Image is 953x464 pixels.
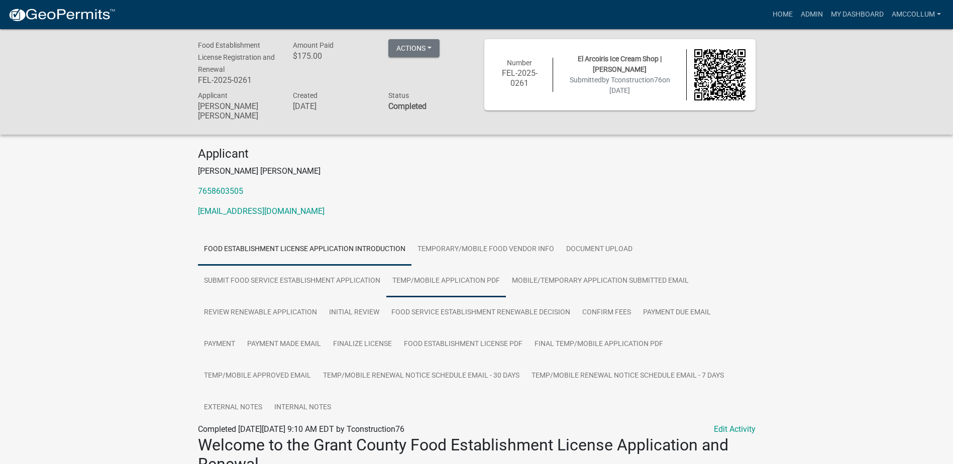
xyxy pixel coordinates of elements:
a: Home [769,5,797,24]
a: Final Temp/Mobile Application PDF [528,328,669,361]
a: Confirm Fees [576,297,637,329]
a: Temporary/Mobile Food Vendor Info [411,234,560,266]
span: Status [388,91,409,99]
a: Food Establishment License PDF [398,328,528,361]
a: Submit Food Service Establishment Application [198,265,386,297]
a: Edit Activity [714,423,756,435]
h6: $175.00 [293,51,373,61]
strong: Completed [388,101,427,111]
h6: FEL-2025-0261 [198,75,278,85]
h6: [PERSON_NAME] [PERSON_NAME] [198,101,278,121]
span: by Tconstruction76 [602,76,662,84]
a: 7658603505 [198,186,243,196]
a: [EMAIL_ADDRESS][DOMAIN_NAME] [198,206,325,216]
span: Number [507,59,532,67]
button: Actions [388,39,440,57]
a: Payment Due Email [637,297,717,329]
a: Temp/Mobile Renewal Notice Schedule Email - 7 Days [525,360,730,392]
a: Temp/Mobile Application PDF [386,265,506,297]
a: Payment made Email [241,328,327,361]
a: Food Service Establishment Renewable Decision [385,297,576,329]
a: My Dashboard [827,5,888,24]
a: Payment [198,328,241,361]
span: Food Establishment License Registration and Renewal [198,41,275,73]
span: Amount Paid [293,41,334,49]
a: Food Establishment License Application Introduction [198,234,411,266]
h6: FEL-2025-0261 [494,68,546,87]
a: Mobile/Temporary Application Submitted Email [506,265,695,297]
a: Document Upload [560,234,639,266]
a: Internal Notes [268,392,337,424]
span: Completed [DATE][DATE] 9:10 AM EDT by Tconstruction76 [198,424,404,434]
a: Temp/Mobile Approved Email [198,360,317,392]
a: amccollum [888,5,945,24]
a: Review Renewable Application [198,297,323,329]
span: El Arcoiris Ice Cream Shop | [PERSON_NAME] [578,55,662,73]
span: Submitted on [DATE] [570,76,670,94]
a: Temp/Mobile Renewal Notice Schedule Email - 30 Days [317,360,525,392]
h6: [DATE] [293,101,373,111]
p: [PERSON_NAME] [PERSON_NAME] [198,165,756,177]
a: Initial Review [323,297,385,329]
span: Created [293,91,317,99]
a: Admin [797,5,827,24]
h4: Applicant [198,147,756,161]
img: QR code [694,49,746,100]
a: External Notes [198,392,268,424]
a: Finalize License [327,328,398,361]
span: Applicant [198,91,228,99]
